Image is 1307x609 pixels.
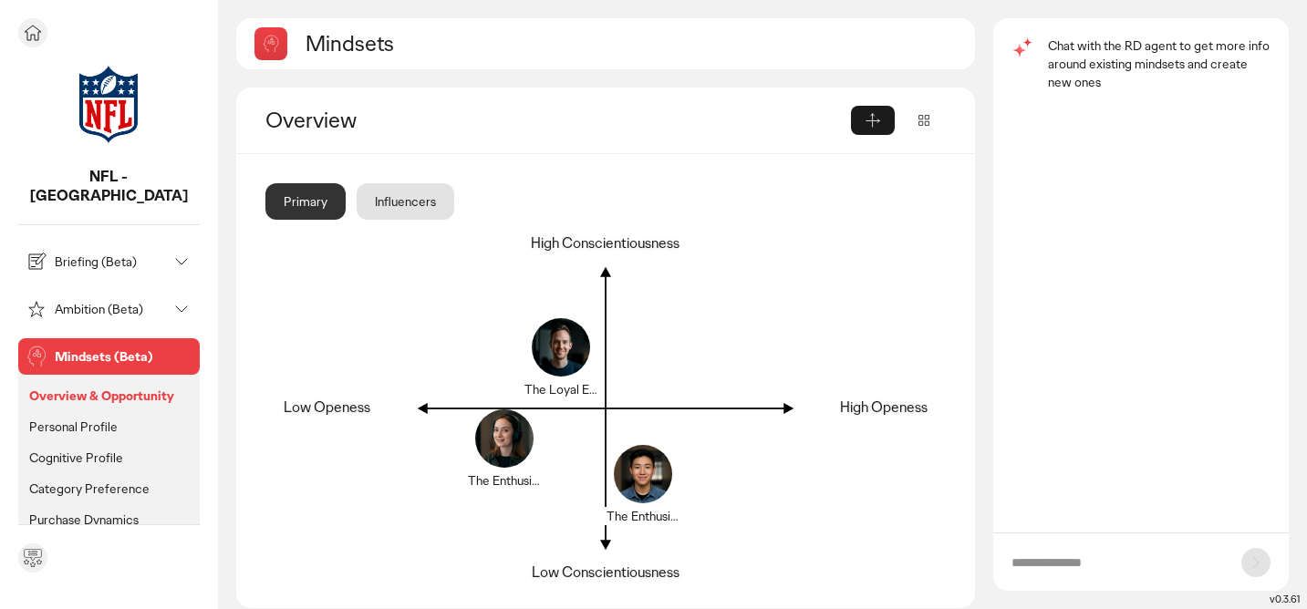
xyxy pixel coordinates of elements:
div: Overview [265,106,851,135]
div: Primary [265,183,346,220]
p: Purchase Dynamics [29,511,139,528]
div: Influencers [357,183,454,220]
div: High Conscientiousness [531,234,679,253]
p: Mindsets (Beta) [55,350,192,363]
img: project avatar [63,58,154,150]
div: Send feedback [18,543,47,573]
div: Low Conscientiousness [532,563,679,583]
div: Low Openess [284,398,370,418]
div: High Openess [840,398,928,418]
p: Briefing (Beta) [55,255,167,268]
p: Ambition (Beta) [55,303,167,315]
h2: Mindsets [306,29,394,57]
p: Personal Profile [29,418,118,435]
p: Chat with the RD agent to get more info around existing mindsets and create new ones [1048,36,1271,91]
p: Overview & Opportunity [29,387,174,404]
p: NFL - United States [18,168,200,206]
p: Category Preference [29,480,150,497]
p: Cognitive Profile [29,449,123,466]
